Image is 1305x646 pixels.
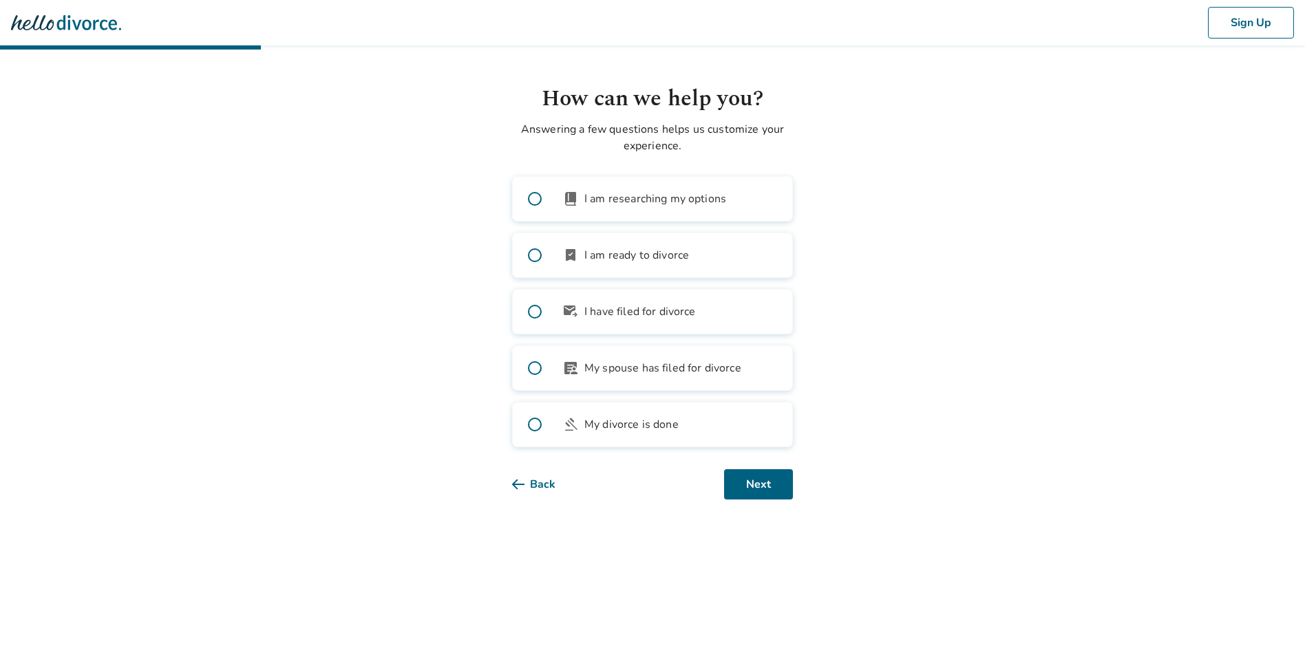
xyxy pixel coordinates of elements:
span: article_person [562,360,579,376]
span: outgoing_mail [562,303,579,320]
p: Answering a few questions helps us customize your experience. [512,121,793,154]
iframe: Chat Widget [1236,580,1305,646]
img: Hello Divorce Logo [11,9,121,36]
button: Next [724,469,793,499]
span: I am ready to divorce [584,247,689,263]
span: I am researching my options [584,191,726,207]
span: I have filed for divorce [584,303,696,320]
span: bookmark_check [562,247,579,263]
h1: How can we help you? [512,83,793,116]
span: My spouse has filed for divorce [584,360,741,376]
button: Back [512,469,577,499]
span: gavel [562,416,579,433]
button: Sign Up [1208,7,1294,39]
span: book_2 [562,191,579,207]
span: My divorce is done [584,416,679,433]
